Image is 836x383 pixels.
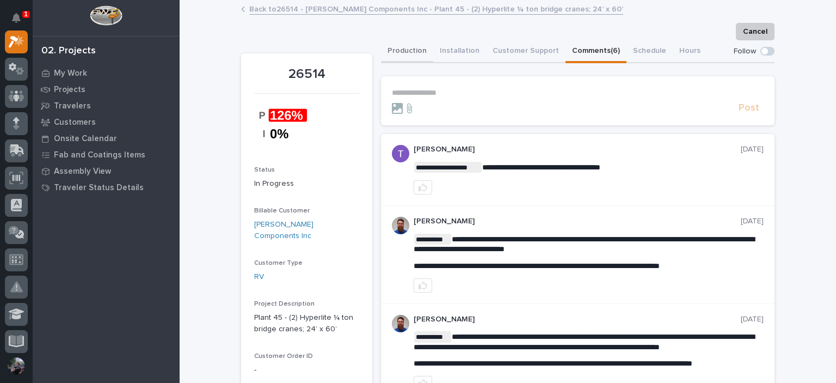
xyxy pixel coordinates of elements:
p: [PERSON_NAME] [414,145,741,154]
span: Billable Customer [254,208,310,214]
p: Fab and Coatings Items [54,150,145,160]
p: 26514 [254,66,359,82]
div: 02. Projects [41,45,96,57]
span: Status [254,167,275,173]
p: [PERSON_NAME] [414,217,741,226]
button: Installation [433,40,486,63]
a: Customers [33,114,180,130]
p: Travelers [54,101,91,111]
button: Post [734,102,764,114]
button: Hours [673,40,707,63]
p: Projects [54,85,85,95]
span: Project Description [254,301,315,307]
span: Customer Order ID [254,353,313,360]
span: Post [739,102,759,114]
a: Travelers [33,98,180,114]
button: Schedule [626,40,673,63]
img: -4uw0UUMwsP3MtoAXpJ4PuF0Ef8oIDu2EatE3j03zA0 [254,100,307,149]
button: Notifications [5,7,28,29]
a: Assembly View [33,163,180,179]
p: My Work [54,69,87,78]
p: In Progress [254,178,359,190]
p: - [254,364,359,376]
img: Workspace Logo [90,5,122,26]
p: Traveler Status Details [54,183,144,193]
button: users-avatar [5,355,28,378]
p: 1 [24,10,28,18]
p: Assembly View [54,167,111,177]
p: [DATE] [741,145,764,154]
img: 6hTokn1ETDGPf9BPokIQ [392,217,409,234]
p: [DATE] [741,217,764,226]
p: Onsite Calendar [54,134,117,144]
a: Fab and Coatings Items [33,147,180,163]
p: Follow [734,47,756,56]
button: like this post [414,180,432,194]
img: 6hTokn1ETDGPf9BPokIQ [392,315,409,332]
p: Plant 45 - (2) Hyperlite ¼ ton bridge cranes; 24’ x 60’ [254,312,359,335]
a: RV [254,271,264,283]
a: Back to26514 - [PERSON_NAME] Components Inc - Plant 45 - (2) Hyperlite ¼ ton bridge cranes; 24’ x... [249,2,623,15]
button: like this post [414,278,432,293]
a: Projects [33,81,180,98]
span: Cancel [743,25,767,38]
a: Traveler Status Details [33,179,180,196]
p: Customers [54,118,96,127]
p: [PERSON_NAME] [414,315,741,324]
div: Notifications1 [14,13,28,31]
button: Customer Support [486,40,565,63]
img: ACg8ocJzp6JlAsqLGFZa5W8tbqkQlkB-IFH8Jc3uquxdqLOf1XPSWw=s96-c [392,145,409,162]
button: Cancel [736,23,774,40]
a: My Work [33,65,180,81]
a: Onsite Calendar [33,130,180,147]
p: [DATE] [741,315,764,324]
a: [PERSON_NAME] Components Inc [254,219,359,242]
button: Production [381,40,433,63]
span: Customer Type [254,260,303,266]
button: Comments (6) [565,40,626,63]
